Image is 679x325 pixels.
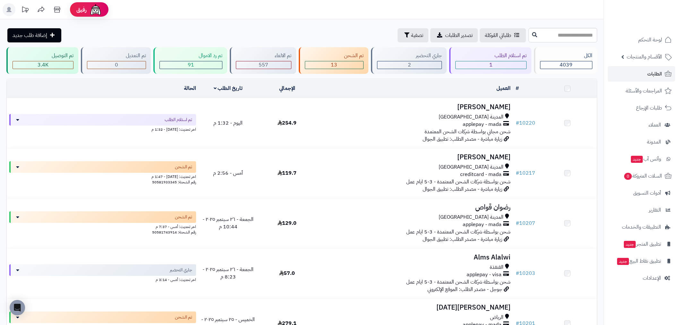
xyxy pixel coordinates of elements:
div: تم الشحن [305,52,364,59]
a: طلباتي المُوكلة [480,28,526,42]
a: تم استلام الطلب 1 [448,47,533,74]
span: شحن بواسطة شركات الشحن المعتمدة - 3-5 ايام عمل [406,228,511,236]
span: لوحة التحكم [638,35,662,44]
a: التقارير [608,202,675,218]
span: تم الشحن [175,314,192,321]
a: المدونة [608,134,675,150]
a: تحديثات المنصة [17,3,33,18]
span: تطبيق المتجر [623,240,661,249]
div: 0 [87,61,146,69]
a: العملاء [608,117,675,133]
span: 2 [408,61,411,69]
span: 57.0 [279,269,295,277]
span: applepay - visa [467,271,502,278]
span: المراجعات والأسئلة [626,86,662,95]
span: المدينة [GEOGRAPHIC_DATA] [439,214,503,221]
a: تطبيق المتجرجديد [608,236,675,252]
span: زيارة مباشرة - مصدر الطلب: تطبيق الجوال [423,135,502,143]
a: تطبيق نقاط البيعجديد [608,253,675,269]
span: 557 [259,61,268,69]
h3: [PERSON_NAME] [319,103,511,111]
span: العملاء [649,120,661,129]
a: # [516,84,519,92]
a: السلات المتروكة0 [608,168,675,184]
div: تم التوصيل [13,52,73,59]
span: تطبيق نقاط البيع [616,257,661,266]
span: تم الشحن [175,214,192,220]
span: السلات المتروكة [623,171,662,180]
a: لوحة التحكم [608,32,675,48]
a: #10207 [516,219,535,227]
span: 0 [115,61,118,69]
a: تصدير الطلبات [430,28,478,42]
h3: Alms Alalwi [319,254,511,261]
span: 119.7 [278,169,297,177]
img: ai-face.png [89,3,102,16]
div: تم رد الاموال [159,52,222,59]
a: الحالة [184,84,196,92]
span: رفيق [76,6,87,13]
div: 557 [236,61,291,69]
div: الكل [540,52,593,59]
a: تم رد الاموال 91 [152,47,228,74]
span: الجمعة - ٢٦ سبتمبر ٢٠٢٥ - 8:23 م [202,266,254,281]
a: إضافة طلب جديد [7,28,61,42]
span: شحن بواسطة شركات الشحن المعتمدة - 3-5 ايام عمل [406,178,511,186]
span: اليوم - 1:32 م [213,119,243,127]
button: تصفية [398,28,428,42]
span: 254.9 [278,119,297,127]
span: 13 [331,61,337,69]
span: شحن مجاني بواسطة شركات الشحن المعتمدة [425,128,511,136]
span: applepay - mada [463,221,502,228]
span: # [516,169,519,177]
span: وآتس آب [630,154,661,163]
span: 91 [188,61,194,69]
div: 2 [377,61,442,69]
span: # [516,119,519,127]
span: أدوات التسويق [633,189,661,198]
span: # [516,219,519,227]
a: طلبات الإرجاع [608,100,675,116]
div: اخر تحديث: أمس - 3:14 م [9,276,196,283]
span: زيارة مباشرة - مصدر الطلب: تطبيق الجوال [423,235,502,243]
span: 3.4K [38,61,48,69]
h3: رضوان قواص [319,204,511,211]
img: logo-2.png [635,17,673,31]
span: إضافة طلب جديد [13,31,47,39]
div: 3375 [13,61,73,69]
span: applepay - mada [463,121,502,128]
span: 1 [489,61,493,69]
span: رقم الشحنة: 50581743914 [152,229,196,235]
span: أمس - 2:56 م [213,169,243,177]
span: creditcard - mada [460,171,502,178]
a: الإجمالي [279,84,295,92]
a: أدوات التسويق [608,185,675,201]
span: تصدير الطلبات [445,31,473,39]
span: الإعدادات [643,274,661,283]
span: جديد [617,258,629,265]
span: المدينة [GEOGRAPHIC_DATA] [439,163,503,171]
div: اخر تحديث: [DATE] - 1:32 م [9,126,196,132]
div: تم الالغاء [236,52,292,59]
span: 129.0 [278,219,297,227]
span: جديد [624,241,636,248]
div: 13 [305,61,363,69]
span: تصفية [411,31,423,39]
a: تاريخ الطلب [214,84,243,92]
a: التطبيقات والخدمات [608,219,675,235]
a: #10220 [516,119,535,127]
span: القنفذة [490,264,503,271]
span: التطبيقات والخدمات [622,223,661,232]
a: تم التوصيل 3.4K [5,47,80,74]
div: تم التعديل [87,52,146,59]
h3: [PERSON_NAME][DATE] [319,304,511,311]
a: جاري التحضير 2 [370,47,448,74]
a: الكل4039 [533,47,599,74]
a: تم الالغاء 557 [228,47,298,74]
div: Open Intercom Messenger [10,300,25,315]
span: 4039 [560,61,572,69]
div: جاري التحضير [377,52,442,59]
div: 1 [456,61,526,69]
div: تم استلام الطلب [455,52,527,59]
span: جوجل - مصدر الطلب: الموقع الإلكتروني [427,285,502,293]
